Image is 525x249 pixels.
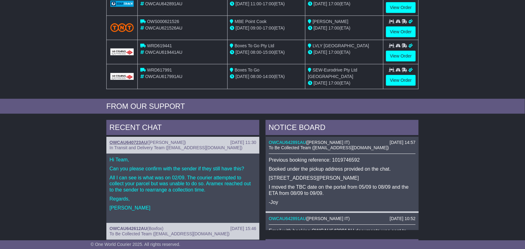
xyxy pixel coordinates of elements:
[328,1,339,6] span: 17:00
[91,242,180,247] span: © One World Courier 2025. All rights reserved.
[109,231,230,236] span: To Be Collected Team ([EMAIL_ADDRESS][DOMAIN_NAME])
[251,1,262,6] span: 11:00
[109,205,256,211] p: [PERSON_NAME]
[269,228,416,240] p: Email with booking OWCAU642891AU documents was sent to [EMAIL_ADDRESS][DOMAIN_NAME].
[386,2,416,13] a: View Order
[308,140,348,145] span: [PERSON_NAME] IT
[308,25,381,31] div: (ETA)
[110,73,134,80] img: GetCarrierServiceLogo
[230,1,303,7] div: - (ETA)
[230,226,256,231] div: [DATE] 15:46
[314,1,327,6] span: [DATE]
[110,48,134,55] img: GetCarrierServiceLogo
[308,49,381,56] div: (ETA)
[251,25,262,30] span: 09:00
[109,166,256,172] p: Can you please confirm with the sender if they still have this?
[110,23,134,32] img: TNT_Domestic.png
[145,1,183,6] span: OWCAU642891AU
[308,1,381,7] div: (ETA)
[328,81,339,85] span: 17:00
[269,166,416,172] p: Booked under the pickup address provided on the chat.
[314,50,327,55] span: [DATE]
[235,43,274,48] span: Boxes To Go Pty Ltd
[263,1,274,6] span: 17:00
[147,19,179,24] span: OWS000621526
[149,226,162,231] span: Boxfox
[147,67,172,72] span: WRD617991
[109,157,256,163] p: Hi Team,
[263,74,274,79] span: 14:00
[390,216,416,221] div: [DATE] 10:52
[109,175,256,193] p: All I can see is what was on 02/09. The courier attempted to collect your parcel but was unable t...
[230,49,303,56] div: - (ETA)
[386,26,416,37] a: View Order
[328,50,339,55] span: 17:00
[109,226,256,231] div: ( )
[149,140,184,145] span: [PERSON_NAME]
[145,25,183,30] span: OWCAU621526AU
[314,81,327,85] span: [DATE]
[269,140,306,145] a: OWCAU642891AU
[386,51,416,62] a: View Order
[109,145,243,150] span: In Transit and Delivery Team ([EMAIL_ADDRESS][DOMAIN_NAME])
[109,140,147,145] a: OWCAU640723AU
[236,74,249,79] span: [DATE]
[235,67,260,72] span: Boxes To Go
[386,75,416,86] a: View Order
[109,196,256,202] p: Regards,
[313,43,369,48] span: LVLY [GEOGRAPHIC_DATA]
[308,67,357,79] span: SEW-Eurodrive Pty Ltd [GEOGRAPHIC_DATA]
[390,140,416,145] div: [DATE] 14:57
[230,25,303,31] div: - (ETA)
[251,50,262,55] span: 08:00
[145,74,183,79] span: OWCAU617991AU
[251,74,262,79] span: 08:00
[106,102,419,111] div: FROM OUR SUPPORT
[328,25,339,30] span: 17:00
[263,25,274,30] span: 17:00
[269,184,416,196] p: I moved the TBC date on the portal from 05/09 to 08/09 and the ETA from 08/09 to 09/09.
[313,19,348,24] span: [PERSON_NAME]
[109,226,147,231] a: OWCAU642612AU
[147,43,172,48] span: WRD619441
[110,1,134,7] img: GetCarrierServiceLogo
[106,120,259,137] div: RECENT CHAT
[308,216,348,221] span: [PERSON_NAME] IT
[269,216,306,221] a: OWCAU642891AU
[314,25,327,30] span: [DATE]
[269,145,389,150] span: To Be Collected Team ([EMAIL_ADDRESS][DOMAIN_NAME])
[145,50,183,55] span: OWCAU619441AU
[109,140,256,145] div: ( )
[236,25,249,30] span: [DATE]
[269,216,416,221] div: ( )
[269,175,416,181] p: [STREET_ADDRESS][PERSON_NAME]
[269,157,416,163] p: Previous booking reference: 1019746592
[230,140,256,145] div: [DATE] 11:30
[236,1,249,6] span: [DATE]
[269,140,416,145] div: ( )
[269,199,416,205] p: -Joy
[230,73,303,80] div: - (ETA)
[236,50,249,55] span: [DATE]
[263,50,274,55] span: 15:00
[266,120,419,137] div: NOTICE BOARD
[308,80,381,86] div: (ETA)
[235,19,267,24] span: MBE Point Cook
